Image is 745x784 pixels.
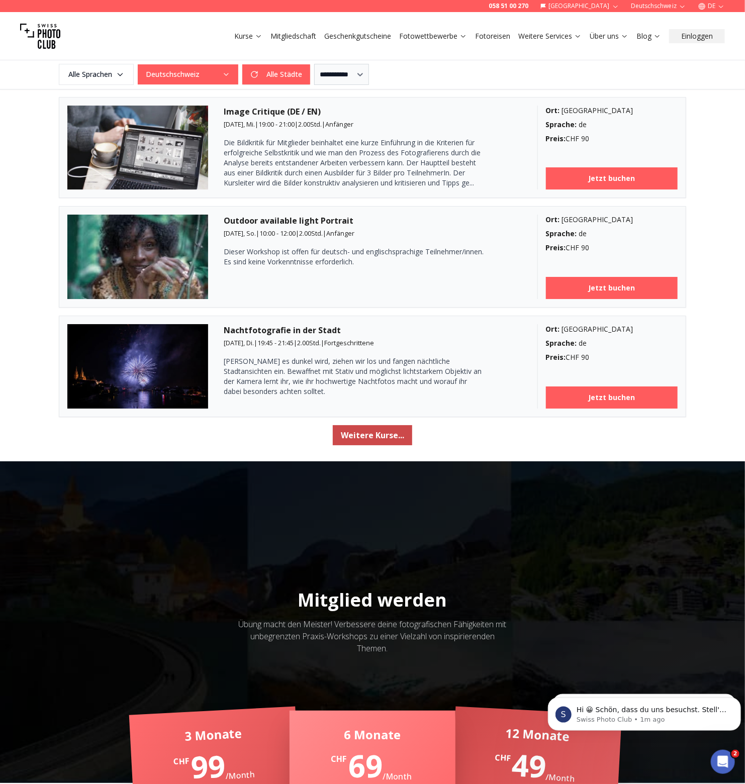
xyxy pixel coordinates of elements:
a: Fotowettbewerbe [399,31,467,41]
b: Jetzt buchen [588,283,635,293]
span: 19:45 - 21:45 [258,338,294,347]
h3: Image Critique (DE / EN) [224,106,521,118]
iframe: Intercom notifications message [544,676,745,747]
a: Jetzt buchen [546,167,678,189]
button: Geschenkgutscheine [320,29,395,43]
div: Übung macht den Meister! Verbessere deine fotografischen Fähigkeiten mit unbegrenzten Praxis-Work... [236,618,509,654]
div: de [546,120,678,130]
iframe: Intercom live chat [711,750,735,774]
span: Anfänger [327,229,355,238]
span: Anfänger [326,120,354,129]
div: CHF [546,243,678,253]
img: Nachtfotografie in der Stadt [67,324,208,409]
b: Ort : [546,324,560,334]
span: Alle Sprachen [60,65,132,83]
button: Alle Sprachen [59,64,134,85]
a: Jetzt buchen [546,386,678,409]
b: Jetzt buchen [588,393,635,403]
div: 6 Monate [306,727,440,743]
button: Über uns [586,29,632,43]
b: Jetzt buchen [588,173,635,183]
a: Fotoreisen [475,31,510,41]
span: Mitglied werden [298,587,447,612]
b: Preis : [546,352,566,362]
span: CHF [495,751,511,764]
span: 2.00 Std. [300,229,323,238]
small: | | | [224,120,354,129]
button: Blog [632,29,665,43]
button: Kurse [230,29,266,43]
div: [GEOGRAPHIC_DATA] [546,106,678,116]
div: de [546,229,678,239]
span: Fortgeschrittene [325,338,375,347]
span: 19:00 - 21:00 [259,120,295,129]
b: Ort : [546,106,560,115]
b: Sprache : [546,338,577,348]
span: 2 [731,750,739,758]
span: 90 [582,352,590,362]
button: Fotoreisen [471,29,514,43]
a: Mitgliedschaft [270,31,316,41]
b: Ort : [546,215,560,224]
b: Preis : [546,134,566,143]
p: Dieser Workshop ist offen für deutsch- und englischsprachige Teilnehmer/innen. Es sind keine Vork... [224,247,486,267]
button: Deutschschweiz [138,64,238,84]
a: Blog [636,31,661,41]
b: Sprache : [546,229,577,238]
span: [DATE], So. [224,229,256,238]
h3: Nachtfotografie in der Stadt [224,324,521,336]
span: / Month [226,769,255,781]
div: [GEOGRAPHIC_DATA] [546,324,678,334]
div: 3 Monate [146,723,281,746]
p: [PERSON_NAME] es dunkel wird, ziehen wir los und fangen nächtliche Stadtansichten ein. Bewaffnet ... [224,356,486,397]
div: CHF [546,352,678,362]
b: Sprache : [546,120,577,129]
a: Geschenkgutscheine [324,31,391,41]
span: 90 [582,134,590,143]
span: 10:00 - 12:00 [260,229,296,238]
span: 90 [582,243,590,252]
button: Fotowettbewerbe [395,29,471,43]
small: | | | [224,338,375,347]
span: / Month [545,771,575,784]
a: Kurse [234,31,262,41]
a: Jetzt buchen [546,277,678,299]
span: CHF [173,754,189,767]
span: [DATE], Mi. [224,120,255,129]
span: CHF [331,753,346,765]
button: Alle Städte [242,64,310,84]
span: [DATE], Di. [224,338,254,347]
button: Mitgliedschaft [266,29,320,43]
a: Über uns [590,31,628,41]
img: Swiss photo club [20,16,60,56]
button: Weitere Kurse... [333,425,412,445]
h3: Outdoor available light Portrait [224,215,521,227]
div: [GEOGRAPHIC_DATA] [546,215,678,225]
a: 058 51 00 270 [489,2,528,10]
span: / Month [383,771,412,782]
span: 2.00 Std. [299,120,322,129]
button: Weitere Services [514,29,586,43]
div: CHF [546,134,678,144]
img: Image Critique (DE / EN) [67,106,208,190]
a: Weitere Services [518,31,582,41]
div: 12 Monate [471,723,605,746]
small: | | | [224,229,355,238]
img: Outdoor available light Portrait [67,215,208,299]
b: Preis : [546,243,566,252]
div: de [546,338,678,348]
span: Die Bildkritik für Mitglieder beinhaltet eine kurze Einführung in die Kriterien für erfolgreiche ... [224,138,481,187]
span: 2.00 Std. [298,338,321,347]
button: Einloggen [669,29,725,43]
